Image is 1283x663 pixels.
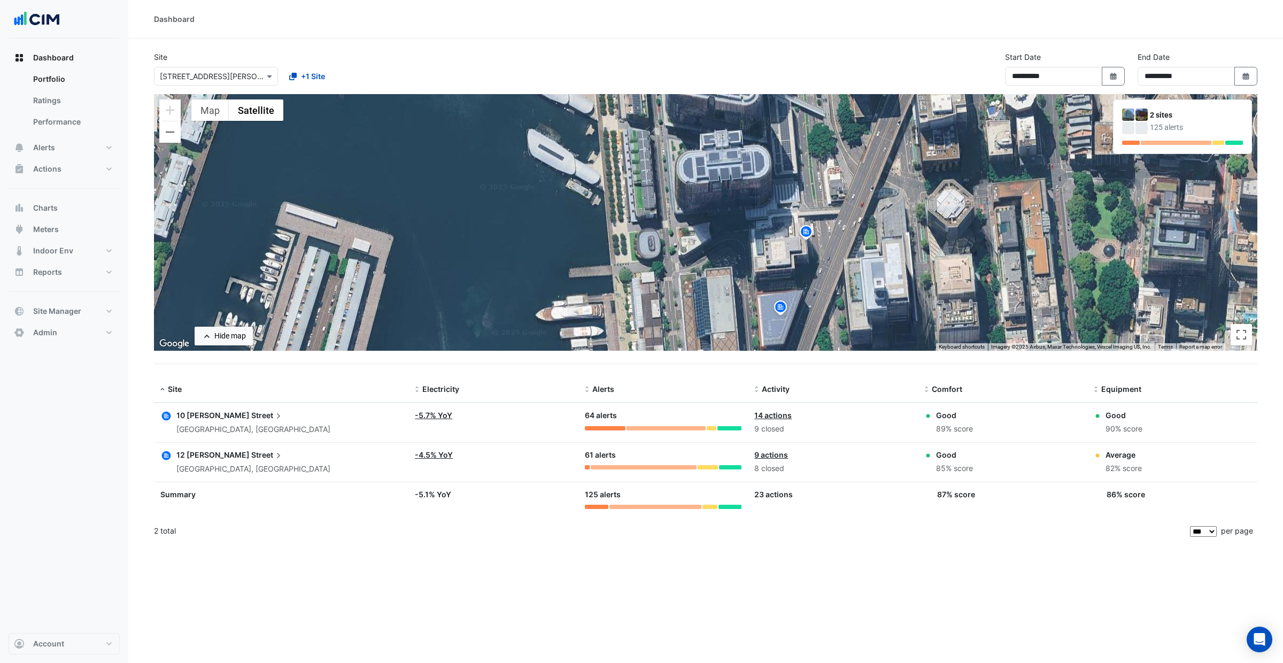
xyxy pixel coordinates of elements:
[939,343,985,351] button: Keyboard shortcuts
[14,267,25,277] app-icon: Reports
[251,449,284,461] span: Street
[176,423,330,436] div: [GEOGRAPHIC_DATA], [GEOGRAPHIC_DATA]
[13,9,61,30] img: Company Logo
[154,13,195,25] div: Dashboard
[798,224,815,243] img: site-pin.svg
[159,99,181,121] button: Zoom in
[229,99,283,121] button: Show satellite imagery
[9,300,120,322] button: Site Manager
[176,411,250,420] span: 10 [PERSON_NAME]
[9,137,120,158] button: Alerts
[1109,72,1118,81] fa-icon: Select Date
[25,68,120,90] a: Portfolio
[754,489,911,500] div: 23 actions
[14,306,25,317] app-icon: Site Manager
[1179,344,1222,350] a: Report a map error
[176,463,330,475] div: [GEOGRAPHIC_DATA], [GEOGRAPHIC_DATA]
[282,67,332,86] button: +1 Site
[1241,72,1251,81] fa-icon: Select Date
[936,462,973,475] div: 85% score
[754,462,911,475] div: 8 closed
[33,52,74,63] span: Dashboard
[25,111,120,133] a: Performance
[422,384,459,394] span: Electricity
[936,449,973,460] div: Good
[1150,122,1243,133] div: 125 alerts
[9,68,120,137] div: Dashboard
[14,142,25,153] app-icon: Alerts
[936,423,973,435] div: 89% score
[33,327,57,338] span: Admin
[991,344,1151,350] span: Imagery ©2025 Airbus, Maxar Technologies, Vexcel Imaging US, Inc.
[1106,410,1142,421] div: Good
[159,121,181,143] button: Zoom out
[415,450,453,459] a: -4.5% YoY
[772,299,789,318] img: site-pin.svg
[14,224,25,235] app-icon: Meters
[14,52,25,63] app-icon: Dashboard
[9,322,120,343] button: Admin
[936,410,973,421] div: Good
[14,203,25,213] app-icon: Charts
[168,384,182,394] span: Site
[9,158,120,180] button: Actions
[1106,462,1142,475] div: 82% score
[9,261,120,283] button: Reports
[157,337,192,351] a: Open this area in Google Maps (opens a new window)
[214,330,246,342] div: Hide map
[1106,449,1142,460] div: Average
[33,164,61,174] span: Actions
[9,240,120,261] button: Indoor Env
[754,411,792,420] a: 14 actions
[1106,423,1142,435] div: 90% score
[415,489,572,500] div: -5.1% YoY
[1135,109,1148,121] img: 12 Shelley Street
[1247,627,1272,652] div: Open Intercom Messenger
[585,489,742,501] div: 125 alerts
[33,306,81,317] span: Site Manager
[415,411,452,420] a: -5.7% YoY
[585,449,742,461] div: 61 alerts
[14,245,25,256] app-icon: Indoor Env
[33,638,64,649] span: Account
[1158,344,1173,350] a: Terms (opens in new tab)
[1150,110,1243,121] div: 2 sites
[1101,384,1141,394] span: Equipment
[762,384,790,394] span: Activity
[33,245,73,256] span: Indoor Env
[754,450,788,459] a: 9 actions
[33,224,59,235] span: Meters
[33,203,58,213] span: Charts
[33,267,62,277] span: Reports
[9,47,120,68] button: Dashboard
[33,142,55,153] span: Alerts
[195,327,253,345] button: Hide map
[25,90,120,111] a: Ratings
[160,490,196,499] span: Summary
[154,518,1188,544] div: 2 total
[9,633,120,654] button: Account
[191,99,229,121] button: Show street map
[176,450,250,459] span: 12 [PERSON_NAME]
[9,197,120,219] button: Charts
[1221,526,1253,535] span: per page
[1231,324,1252,345] button: Toggle fullscreen view
[1138,51,1170,63] label: End Date
[14,164,25,174] app-icon: Actions
[754,423,911,435] div: 9 closed
[1107,489,1145,500] div: 86% score
[1005,51,1041,63] label: Start Date
[592,384,614,394] span: Alerts
[9,219,120,240] button: Meters
[585,410,742,422] div: 64 alerts
[937,489,975,500] div: 87% score
[1122,109,1134,121] img: 10 Shelley Street
[14,327,25,338] app-icon: Admin
[301,71,325,82] span: +1 Site
[154,51,167,63] label: Site
[157,337,192,351] img: Google
[251,410,284,421] span: Street
[932,384,962,394] span: Comfort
